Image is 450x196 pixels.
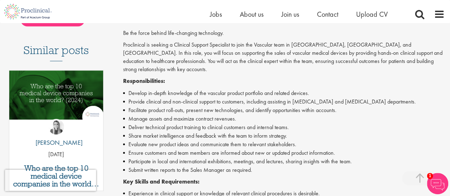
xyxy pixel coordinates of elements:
p: [DATE] [9,150,103,159]
a: Contact [317,10,338,19]
iframe: reCAPTCHA [5,170,96,191]
li: Ensure customers and team members are informed about new or updated product information. [123,149,445,157]
li: Deliver technical product training to clinical customers and internal teams. [123,123,445,132]
h3: Similar posts [23,44,89,61]
li: Share market intelligence and feedback with the team to inform strategy. [123,132,445,140]
p: Proclinical is seeking a Clinical Support Specialist to join the Vascular team in [GEOGRAPHIC_DAT... [123,41,445,73]
p: [PERSON_NAME] [30,138,83,147]
img: Chatbot [427,173,448,194]
li: Submit written reports to the Sales Manager as required. [123,166,445,174]
a: Jobs [210,10,222,19]
span: 1 [427,173,433,179]
a: Join us [281,10,299,19]
a: Upload CV [356,10,388,19]
strong: Key Skills and Requirements: [123,178,200,185]
img: Hannah Burke [48,119,64,134]
li: Evaluate new product ideas and communicate them to relevant stakeholders. [123,140,445,149]
a: Hannah Burke [PERSON_NAME] [30,119,83,151]
li: Manage assets and maximize contract revenues. [123,115,445,123]
strong: Responsibilities: [123,77,165,85]
li: Develop in-depth knowledge of the vascular product portfolio and related devices. [123,89,445,97]
img: Top 10 Medical Device Companies 2024 [9,70,103,119]
li: Facilitate product roll-outs, present new technologies, and identify opportunities within accounts. [123,106,445,115]
p: Be the force behind life-changing technology. [123,29,445,37]
li: Provide clinical and non-clinical support to customers, including assisting in [MEDICAL_DATA] and... [123,97,445,106]
a: Link to a post [9,70,103,133]
a: About us [240,10,264,19]
a: Who are the top 10 medical device companies in the world in [DATE]? [13,164,100,188]
li: Participate in local and international exhibitions, meetings, and lectures, sharing insights with... [123,157,445,166]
